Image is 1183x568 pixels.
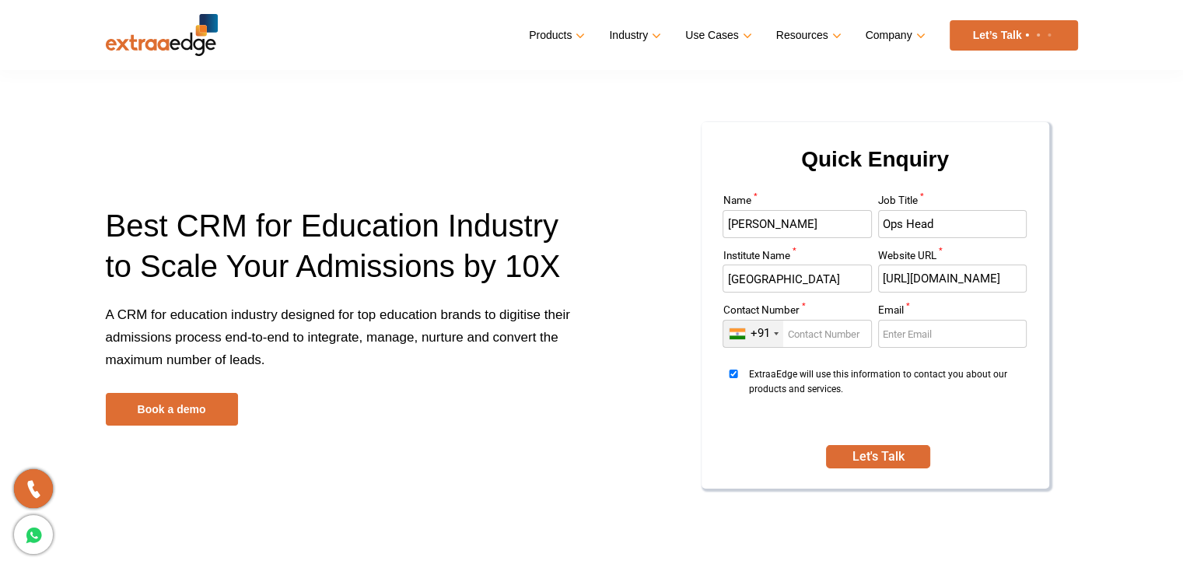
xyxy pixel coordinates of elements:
input: Enter Website URL [878,265,1027,293]
a: Book a demo [106,393,238,426]
h2: Quick Enquiry [720,141,1031,195]
input: Enter Institute Name [723,265,872,293]
input: Enter Contact Number [723,320,872,348]
a: Resources [776,24,838,47]
div: India (भारत): +91 [723,321,783,347]
input: Enter Email [878,320,1027,348]
a: Products [529,24,582,47]
button: SUBMIT [826,445,930,468]
a: Use Cases [685,24,748,47]
h1: Best CRM for Education Industry to Scale Your Admissions by 10X [106,205,580,303]
label: Institute Name [723,251,872,265]
p: A CRM for education industry designed for top education brands to digitise their admissions proce... [106,303,580,393]
span: ExtraaEdge will use this information to contact you about our products and services. [749,367,1022,426]
a: Company [866,24,922,47]
a: Let’s Talk [950,20,1078,51]
input: ExtraaEdge will use this information to contact you about our products and services. [723,370,744,378]
label: Name [723,195,872,210]
input: Enter Name [723,210,872,238]
label: Website URL [878,251,1027,265]
label: Job Title [878,195,1027,210]
a: Industry [609,24,658,47]
label: Contact Number [723,305,872,320]
input: Enter Job Title [878,210,1027,238]
div: +91 [750,326,769,341]
label: Email [878,305,1027,320]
